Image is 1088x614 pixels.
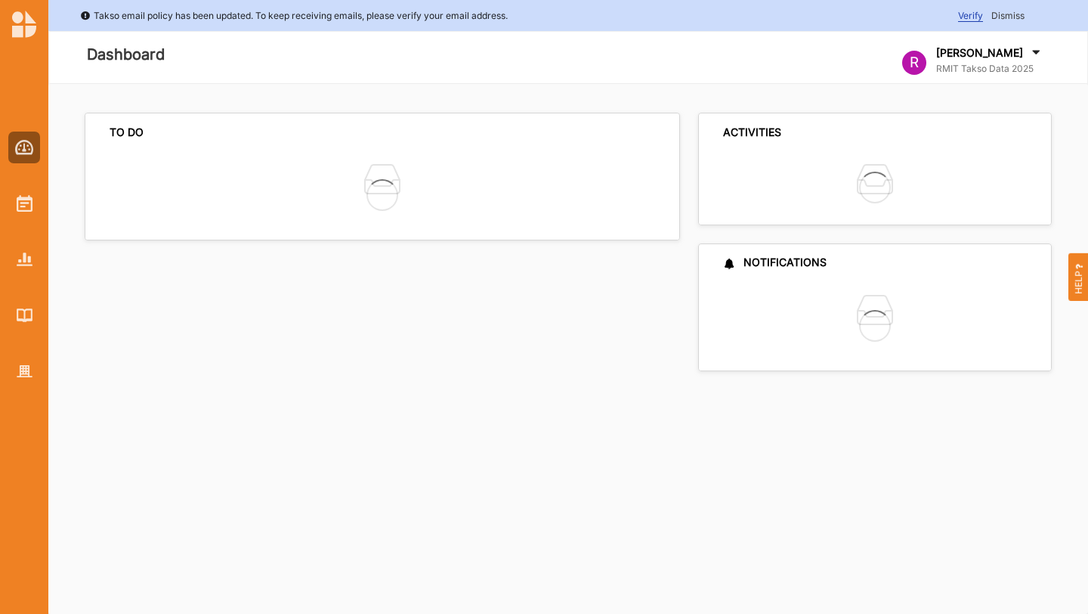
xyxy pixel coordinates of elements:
span: Verify [958,10,983,22]
img: Organisation [17,365,32,378]
a: Library [8,299,40,331]
img: Reports [17,253,32,265]
a: Dashboard [8,132,40,163]
img: Activities [17,195,32,212]
div: NOTIFICATIONS [723,256,827,269]
img: Dashboard [15,140,34,155]
div: ACTIVITIES [723,126,781,139]
div: Takso email policy has been updated. To keep receiving emails, please verify your email address. [80,8,508,23]
a: Activities [8,188,40,219]
div: TO DO [110,126,144,139]
img: Library [17,309,32,321]
a: Reports [8,243,40,275]
div: R [902,51,926,75]
label: Dashboard [87,42,165,67]
span: Dismiss [991,10,1025,21]
label: RMIT Takso Data 2025 [936,63,1043,75]
label: [PERSON_NAME] [936,46,1023,60]
a: Organisation [8,355,40,387]
img: logo [12,11,36,38]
